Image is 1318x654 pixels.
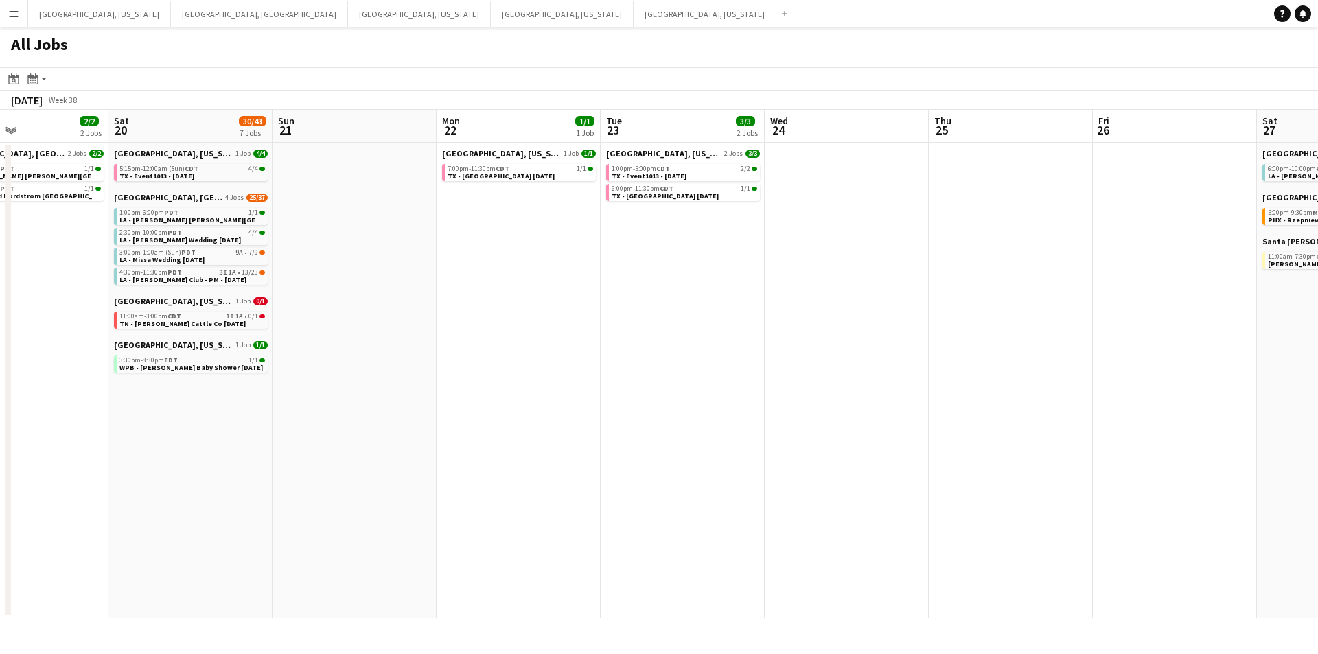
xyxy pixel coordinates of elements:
span: Week 38 [45,95,80,105]
button: [GEOGRAPHIC_DATA], [GEOGRAPHIC_DATA] [171,1,348,27]
button: [GEOGRAPHIC_DATA], [US_STATE] [634,1,776,27]
button: [GEOGRAPHIC_DATA], [US_STATE] [348,1,491,27]
button: [GEOGRAPHIC_DATA], [US_STATE] [491,1,634,27]
div: [DATE] [11,93,43,107]
button: [GEOGRAPHIC_DATA], [US_STATE] [28,1,171,27]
